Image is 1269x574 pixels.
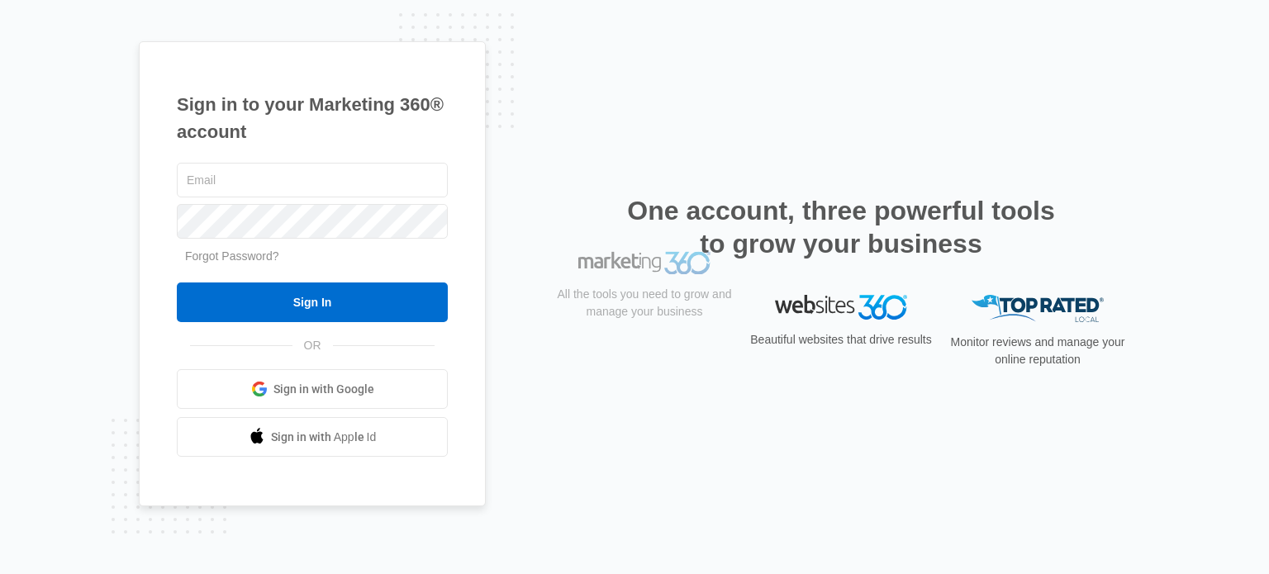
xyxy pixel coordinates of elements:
[273,381,374,398] span: Sign in with Google
[972,295,1104,322] img: Top Rated Local
[177,282,448,322] input: Sign In
[292,337,333,354] span: OR
[177,369,448,409] a: Sign in with Google
[749,331,934,349] p: Beautiful websites that drive results
[177,417,448,457] a: Sign in with Apple Id
[177,163,448,197] input: Email
[552,330,737,364] p: All the tools you need to grow and manage your business
[775,295,907,319] img: Websites 360
[185,249,279,263] a: Forgot Password?
[578,295,711,318] img: Marketing 360
[622,194,1060,260] h2: One account, three powerful tools to grow your business
[177,91,448,145] h1: Sign in to your Marketing 360® account
[271,429,377,446] span: Sign in with Apple Id
[945,334,1130,368] p: Monitor reviews and manage your online reputation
